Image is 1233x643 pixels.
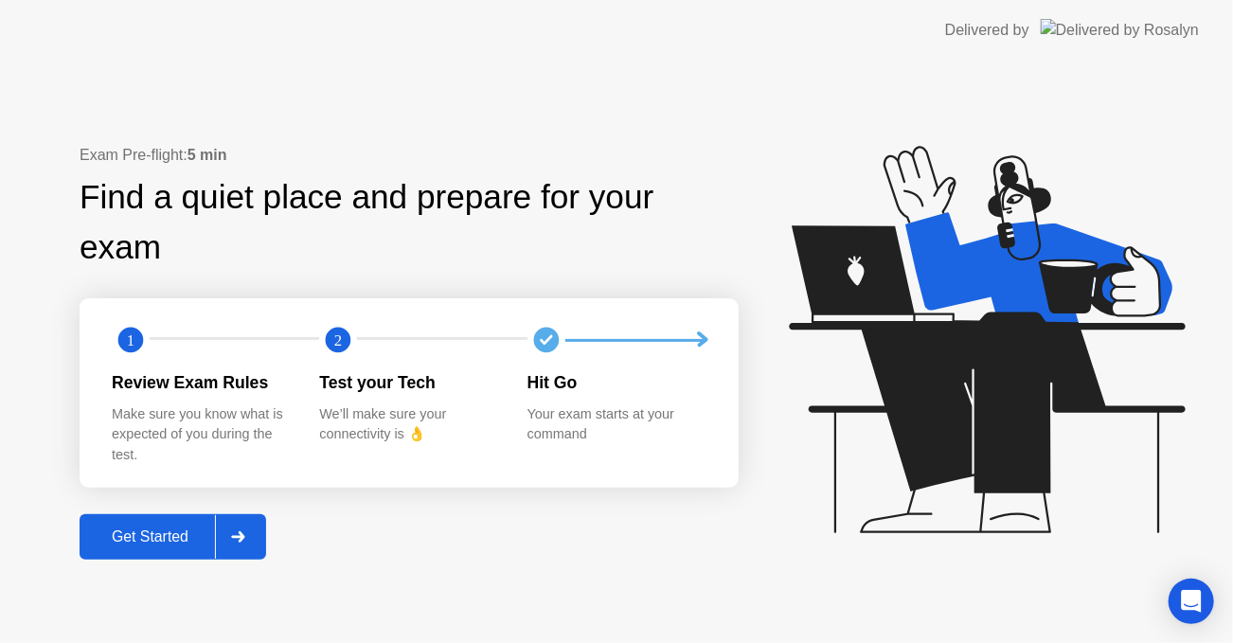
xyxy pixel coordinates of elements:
[80,514,266,560] button: Get Started
[319,370,496,395] div: Test your Tech
[334,331,342,349] text: 2
[945,19,1029,42] div: Delivered by
[527,370,705,395] div: Hit Go
[80,144,739,167] div: Exam Pre-flight:
[112,404,289,466] div: Make sure you know what is expected of you during the test.
[319,404,496,445] div: We’ll make sure your connectivity is 👌
[127,331,134,349] text: 1
[85,528,215,545] div: Get Started
[80,172,739,273] div: Find a quiet place and prepare for your exam
[1169,579,1214,624] div: Open Intercom Messenger
[1041,19,1199,41] img: Delivered by Rosalyn
[188,147,227,163] b: 5 min
[112,370,289,395] div: Review Exam Rules
[527,404,705,445] div: Your exam starts at your command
